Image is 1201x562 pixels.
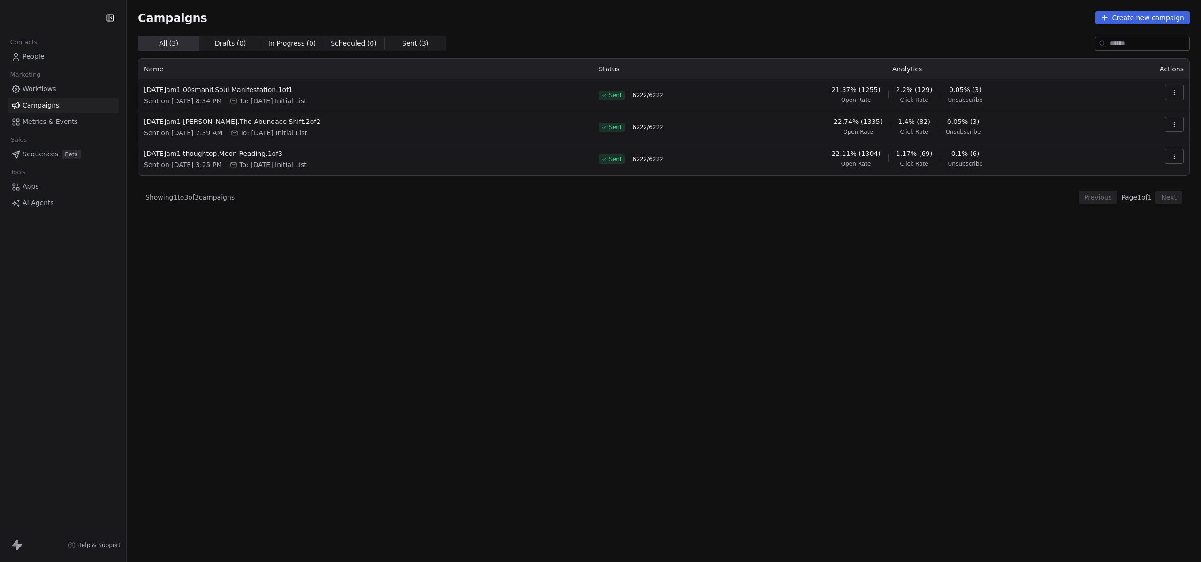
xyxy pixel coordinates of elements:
span: [DATE]am1.[PERSON_NAME].The Abundace Shift.2of2 [144,117,587,126]
th: Status [593,59,710,79]
span: Click Rate [900,96,928,104]
span: [DATE]am1.00smanif.Soul Manifestation.1of1 [144,85,587,94]
a: AI Agents [8,195,119,211]
span: Unsubscribe [948,160,982,168]
span: 0.05% (3) [947,117,980,126]
button: Next [1155,191,1182,204]
span: To: Oct 1 Initial List [239,96,306,106]
span: Tools [7,165,30,179]
span: Sent on [DATE] 7:39 AM [144,128,223,138]
th: Actions [1104,59,1189,79]
span: Showing 1 to 3 of 3 campaigns [145,192,235,202]
span: 21.37% (1255) [831,85,880,94]
span: 6222 / 6222 [633,155,663,163]
span: Sent [609,155,622,163]
button: Previous [1079,191,1117,204]
a: Apps [8,179,119,194]
span: 2.2% (129) [896,85,933,94]
span: Page 1 of 1 [1121,192,1152,202]
span: 0.1% (6) [951,149,980,158]
span: Unsubscribe [948,96,982,104]
span: 22.11% (1304) [831,149,880,158]
span: Open Rate [843,128,873,136]
a: Workflows [8,81,119,97]
span: Open Rate [841,96,871,104]
span: Sent [609,92,622,99]
span: 1.4% (82) [898,117,930,126]
button: Create new campaign [1095,11,1190,24]
span: To: Oct 1 Initial List [239,160,306,169]
span: Sales [7,133,31,147]
a: Help & Support [68,541,121,549]
a: Campaigns [8,98,119,113]
span: Click Rate [900,128,928,136]
span: Contacts [6,35,41,49]
span: Drafts ( 0 ) [215,38,246,48]
span: Workflows [23,84,56,94]
a: SequencesBeta [8,146,119,162]
span: Metrics & Events [23,117,78,127]
span: Apps [23,182,39,192]
span: 6222 / 6222 [633,92,663,99]
span: Sent ( 3 ) [402,38,428,48]
span: Open Rate [841,160,871,168]
span: Sent on [DATE] 3:25 PM [144,160,222,169]
span: Sent [609,123,622,131]
span: [DATE]am1.thoughtop.Moon Reading.1of3 [144,149,587,158]
a: Metrics & Events [8,114,119,130]
span: Marketing [6,68,45,82]
span: Campaigns [138,11,207,24]
span: Sent on [DATE] 8:34 PM [144,96,222,106]
span: Scheduled ( 0 ) [331,38,377,48]
span: 1.17% (69) [896,149,933,158]
span: AI Agents [23,198,54,208]
th: Name [138,59,593,79]
span: Help & Support [77,541,121,549]
th: Analytics [710,59,1104,79]
a: People [8,49,119,64]
span: People [23,52,45,62]
span: Beta [62,150,81,159]
span: Campaigns [23,100,59,110]
span: 6222 / 6222 [633,123,663,131]
span: Sequences [23,149,58,159]
span: Click Rate [900,160,928,168]
span: Unsubscribe [946,128,981,136]
span: In Progress ( 0 ) [268,38,316,48]
span: To: Oct 1 Initial List [240,128,307,138]
span: 22.74% (1335) [834,117,882,126]
span: 0.05% (3) [949,85,981,94]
